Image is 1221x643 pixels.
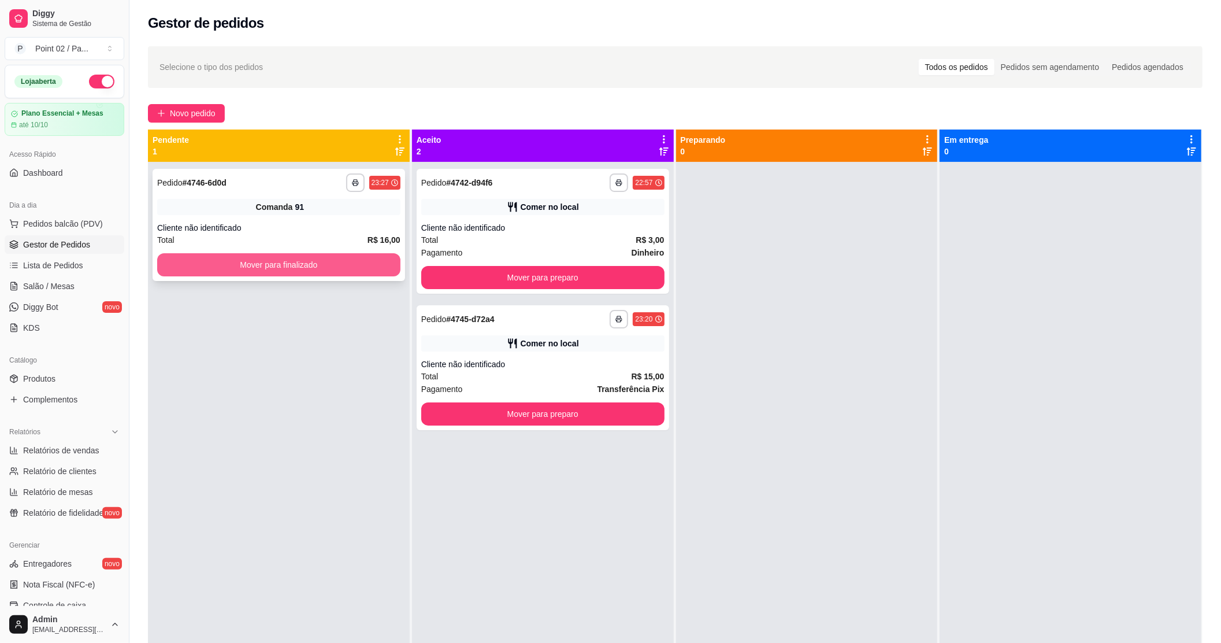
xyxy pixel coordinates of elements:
a: Lista de Pedidos [5,256,124,275]
span: Selecione o tipo dos pedidos [159,61,263,73]
a: Relatório de fidelidadenovo [5,504,124,522]
strong: # 4746-6d0d [183,178,227,187]
div: Todos os pedidos [919,59,994,75]
span: Pedidos balcão (PDV) [23,218,103,230]
button: Admin[EMAIL_ADDRESS][DOMAIN_NAME] [5,611,124,638]
a: Relatório de clientes [5,462,124,481]
span: P [14,43,26,54]
p: 0 [944,146,988,157]
a: Entregadoresnovo [5,555,124,573]
a: Relatórios de vendas [5,441,124,460]
div: Point 02 / Pa ... [35,43,88,54]
strong: Transferência Pix [597,385,665,394]
span: Dashboard [23,167,63,179]
button: Pedidos balcão (PDV) [5,215,124,233]
button: Mover para preparo [421,266,665,289]
span: Pagamento [421,383,463,396]
div: Pedidos sem agendamento [994,59,1105,75]
a: Relatório de mesas [5,483,124,501]
div: 91 [295,201,304,213]
div: Cliente não identificado [157,222,400,234]
div: Cliente não identificado [421,359,665,370]
span: Nota Fiscal (NFC-e) [23,579,95,590]
span: Relatório de fidelidade [23,507,103,519]
a: KDS [5,319,124,337]
button: Alterar Status [89,75,114,88]
strong: # 4745-d72a4 [446,315,494,324]
a: Nota Fiscal (NFC-e) [5,575,124,594]
span: Total [421,370,439,383]
div: Loja aberta [14,75,62,88]
div: Acesso Rápido [5,145,124,164]
h2: Gestor de pedidos [148,14,264,32]
span: Novo pedido [170,107,216,120]
span: KDS [23,322,40,334]
span: Produtos [23,373,55,385]
span: Pedido [421,178,447,187]
span: Pagamento [421,246,463,259]
p: 0 [681,146,726,157]
strong: R$ 16,00 [368,235,400,245]
a: Plano Essencial + Mesasaté 10/10 [5,103,124,136]
span: [EMAIL_ADDRESS][DOMAIN_NAME] [32,625,106,634]
p: Em entrega [944,134,988,146]
span: Relatórios de vendas [23,445,99,456]
a: Controle de caixa [5,596,124,615]
strong: Dinheiro [632,248,665,257]
span: Admin [32,615,106,625]
span: Pedido [157,178,183,187]
a: Complementos [5,390,124,409]
span: Relatório de mesas [23,486,93,498]
span: Controle de caixa [23,600,86,611]
button: Novo pedido [148,104,225,123]
span: plus [157,109,165,117]
span: Pedido [421,315,447,324]
div: 23:20 [635,315,652,324]
p: 2 [417,146,441,157]
span: Relatórios [9,427,40,437]
span: Diggy [32,9,120,19]
span: Comanda [256,201,293,213]
span: Gestor de Pedidos [23,239,90,250]
article: Plano Essencial + Mesas [21,109,103,118]
span: Salão / Mesas [23,280,75,292]
p: 1 [153,146,189,157]
p: Pendente [153,134,189,146]
div: Catálogo [5,351,124,369]
span: Entregadores [23,558,72,570]
span: Total [157,234,175,246]
span: Sistema de Gestão [32,19,120,28]
a: Salão / Mesas [5,277,124,295]
span: Diggy Bot [23,301,58,313]
div: 22:57 [635,178,652,187]
strong: R$ 3,00 [636,235,664,245]
div: Comer no local [521,338,579,349]
article: até 10/10 [19,120,48,130]
span: Relatório de clientes [23,465,97,477]
span: Total [421,234,439,246]
strong: # 4742-d94f6 [446,178,492,187]
div: Cliente não identificado [421,222,665,234]
div: Gerenciar [5,536,124,555]
button: Mover para preparo [421,402,665,426]
div: Comer no local [521,201,579,213]
a: Dashboard [5,164,124,182]
div: Dia a dia [5,196,124,215]
div: 23:27 [372,178,389,187]
a: Gestor de Pedidos [5,235,124,254]
strong: R$ 15,00 [632,372,665,381]
p: Preparando [681,134,726,146]
p: Aceito [417,134,441,146]
a: DiggySistema de Gestão [5,5,124,32]
div: Pedidos agendados [1105,59,1190,75]
button: Mover para finalizado [157,253,400,276]
a: Produtos [5,369,124,388]
span: Complementos [23,394,77,405]
button: Select a team [5,37,124,60]
a: Diggy Botnovo [5,298,124,316]
span: Lista de Pedidos [23,260,83,271]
